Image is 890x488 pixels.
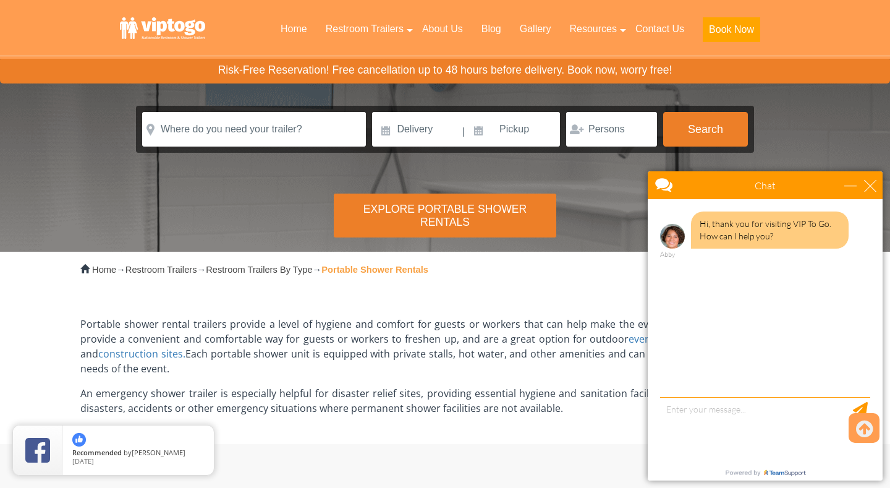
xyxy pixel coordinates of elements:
a: Home [271,15,316,43]
span: | [462,112,465,152]
input: Delivery [372,112,460,147]
input: Persons [566,112,657,147]
button: Book Now [703,17,760,42]
a: Restroom Trailers [316,15,413,43]
button: Search [663,112,748,147]
a: Resources [560,15,625,43]
a: events [629,332,659,346]
a: Restroom Trailers [125,265,197,275]
img: Review Rating [25,438,50,463]
a: About Us [413,15,472,43]
span: by [72,449,204,458]
p: An emergency shower trailer is especially helpful for disaster relief sites, providing essential ... [80,386,810,416]
a: Contact Us [626,15,693,43]
div: Explore Portable Shower Rentals [334,194,556,238]
a: Restroom Trailers By Type [206,265,312,275]
input: Pickup [466,112,560,147]
span: Recommended [72,448,122,457]
span: [DATE] [72,456,94,466]
input: Where do you need your trailer? [142,112,366,147]
a: construction sites. [98,347,185,361]
a: Book Now [693,15,769,49]
iframe: Live Chat Box [640,164,890,488]
a: Blog [472,15,511,43]
strong: Portable Shower Rentals [321,265,428,275]
a: Home [92,265,116,275]
span: [PERSON_NAME] [132,448,185,457]
span: → → → [92,265,428,275]
p: Portable shower rental trailers provide a level of hygiene and comfort for guests or workers that... [80,317,810,376]
a: Gallery [511,15,561,43]
img: thumbs up icon [72,433,86,447]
